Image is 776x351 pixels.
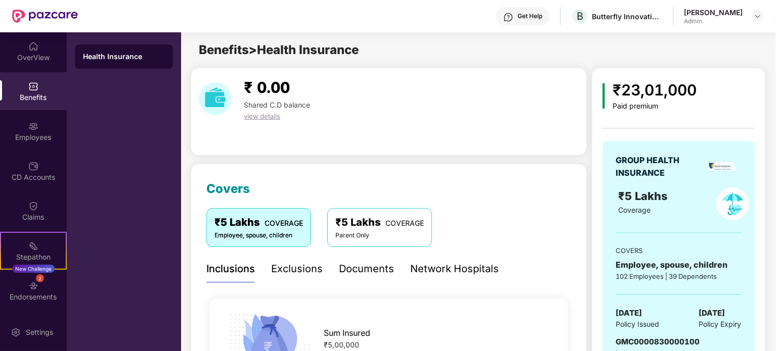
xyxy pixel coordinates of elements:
img: svg+xml;base64,PHN2ZyBpZD0iSGVscC0zMngzMiIgeG1sbnM9Imh0dHA6Ly93d3cudzMub3JnLzIwMDAvc3ZnIiB3aWR0aD... [503,12,513,22]
div: Settings [23,327,56,337]
span: B [577,10,583,22]
div: Parent Only [335,231,424,240]
img: New Pazcare Logo [12,10,78,23]
span: Coverage [619,206,651,214]
div: Stepathon [1,252,66,262]
img: insurerLogo [708,161,738,172]
div: New Challenge [12,265,55,273]
div: Network Hospitals [410,261,499,277]
div: Inclusions [206,261,255,277]
div: 102 Employees | 39 Dependents [616,271,741,281]
span: COVERAGE [385,219,424,227]
span: [DATE] [616,307,642,319]
span: view details [244,112,280,120]
span: Shared C.D balance [244,101,310,109]
div: Documents [339,261,394,277]
div: ₹5,00,000 [324,339,552,350]
div: Butterfly Innovations Private Limited [592,12,663,21]
div: [PERSON_NAME] [684,8,743,17]
span: ₹5 Lakhs [619,189,671,203]
img: svg+xml;base64,PHN2ZyBpZD0iU2V0dGluZy0yMHgyMCIgeG1sbnM9Imh0dHA6Ly93d3cudzMub3JnLzIwMDAvc3ZnIiB3aW... [11,327,21,337]
img: policyIcon [716,187,749,220]
img: svg+xml;base64,PHN2ZyBpZD0iSG9tZSIgeG1sbnM9Imh0dHA6Ly93d3cudzMub3JnLzIwMDAvc3ZnIiB3aWR0aD0iMjAiIG... [28,41,38,52]
span: ₹ 0.00 [244,78,290,96]
img: svg+xml;base64,PHN2ZyB4bWxucz0iaHR0cDovL3d3dy53My5vcmcvMjAwMC9zdmciIHdpZHRoPSIyMSIgaGVpZ2h0PSIyMC... [28,241,38,251]
img: svg+xml;base64,PHN2ZyBpZD0iRHJvcGRvd24tMzJ4MzIiIHhtbG5zPSJodHRwOi8vd3d3LnczLm9yZy8yMDAwL3N2ZyIgd2... [754,12,762,20]
span: Covers [206,181,250,196]
span: COVERAGE [265,219,303,227]
img: svg+xml;base64,PHN2ZyBpZD0iQ0RfQWNjb3VudHMiIGRhdGEtbmFtZT0iQ0QgQWNjb3VudHMiIHhtbG5zPSJodHRwOi8vd3... [28,161,38,171]
div: GROUP HEALTH INSURANCE [616,154,704,179]
img: svg+xml;base64,PHN2ZyBpZD0iRW5kb3JzZW1lbnRzIiB4bWxucz0iaHR0cDovL3d3dy53My5vcmcvMjAwMC9zdmciIHdpZH... [28,281,38,291]
div: ₹23,01,000 [613,78,697,102]
img: icon [602,83,605,109]
div: Paid premium [613,102,697,111]
span: Sum Insured [324,327,370,339]
span: Policy Expiry [699,319,742,330]
div: ₹5 Lakhs [214,215,303,230]
div: Admin [684,17,743,25]
img: svg+xml;base64,PHN2ZyBpZD0iQmVuZWZpdHMiIHhtbG5zPSJodHRwOi8vd3d3LnczLm9yZy8yMDAwL3N2ZyIgd2lkdGg9Ij... [28,81,38,91]
span: Policy Issued [616,319,659,330]
div: Health Insurance [83,52,165,62]
div: ₹5 Lakhs [335,215,424,230]
img: svg+xml;base64,PHN2ZyBpZD0iQ2xhaW0iIHhtbG5zPSJodHRwOi8vd3d3LnczLm9yZy8yMDAwL3N2ZyIgd2lkdGg9IjIwIi... [28,201,38,211]
div: 2 [36,274,44,282]
div: COVERS [616,245,741,256]
div: Get Help [518,12,542,20]
img: download [199,82,232,115]
img: svg+xml;base64,PHN2ZyBpZD0iRW1wbG95ZWVzIiB4bWxucz0iaHR0cDovL3d3dy53My5vcmcvMjAwMC9zdmciIHdpZHRoPS... [28,121,38,131]
div: Employee, spouse, children [616,259,741,271]
div: Employee, spouse, children [214,231,303,240]
span: Benefits > Health Insurance [199,42,359,57]
span: GMC0000830000100 [616,337,700,346]
div: Exclusions [271,261,323,277]
span: [DATE] [699,307,725,319]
